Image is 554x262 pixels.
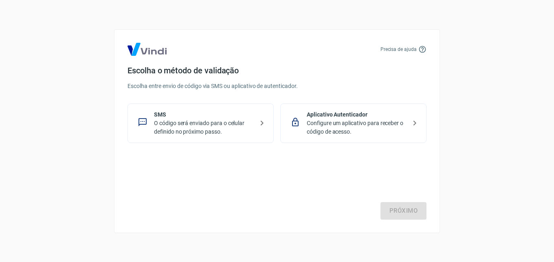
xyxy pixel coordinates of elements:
[380,46,417,53] p: Precisa de ajuda
[280,103,426,143] div: Aplicativo AutenticadorConfigure um aplicativo para receber o código de acesso.
[154,119,254,136] p: O código será enviado para o celular definido no próximo passo.
[154,110,254,119] p: SMS
[128,82,426,90] p: Escolha entre envio de código via SMS ou aplicativo de autenticador.
[307,110,407,119] p: Aplicativo Autenticador
[128,103,274,143] div: SMSO código será enviado para o celular definido no próximo passo.
[128,66,426,75] h4: Escolha o método de validação
[128,43,167,56] img: Logo Vind
[307,119,407,136] p: Configure um aplicativo para receber o código de acesso.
